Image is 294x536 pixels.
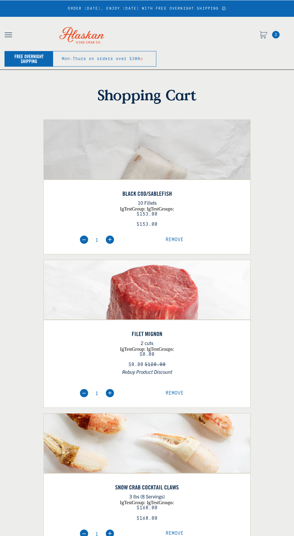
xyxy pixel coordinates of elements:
[145,362,166,367] s: $120.00
[166,238,184,242] a: Remove
[147,206,174,211] span: igTestGroups:
[166,390,184,396] span: Remove
[136,516,157,521] span: $168.00
[44,330,250,338] a: Filet Mignon
[80,389,88,397] img: minus
[68,6,226,11] div: ORDER [DATE], ENJOY [DATE] WITH FREE OVERNIGHT SHIPPING
[44,211,250,217] div: $153.00
[272,31,280,38] span: 3
[272,31,280,38] a: Cart
[166,391,184,396] a: Remove
[120,206,145,211] span: igTestGroup:
[44,505,250,511] div: $168.00
[44,368,250,376] span: Rebuy Product Discount
[62,56,140,61] div: Mon-Thurs on orders over $300
[44,484,250,491] a: Snow Crab Cocktail Claws
[136,222,157,227] span: $153.00
[128,362,143,367] span: $0.00
[44,352,250,357] div: $0.00
[80,235,88,244] img: minus
[120,500,145,505] span: igTestGroup:
[147,347,174,352] span: igTestGroups:
[52,20,112,51] img: Alaskan King Crab Co. logo
[106,389,114,397] img: plus
[106,235,114,244] img: plus
[44,229,250,401] img: Filet Mignon - 2 cuts
[259,31,267,40] a: Cart
[44,199,250,207] p: 10 Fillets
[120,347,145,352] span: igTestGroup:
[44,339,250,347] p: 2 cuts
[43,86,250,104] h1: Shopping Cart
[44,492,250,500] p: 3 lbs (8 Servings)
[166,531,184,536] a: Remove
[4,32,12,37] img: open mobile menu
[166,531,184,536] span: Remove
[8,54,50,64] div: Free Overnight Shipping
[222,7,226,11] a: Announcement Bar Modal
[147,500,174,505] span: igTestGroups:
[44,190,250,197] a: Black Cod/Sablefish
